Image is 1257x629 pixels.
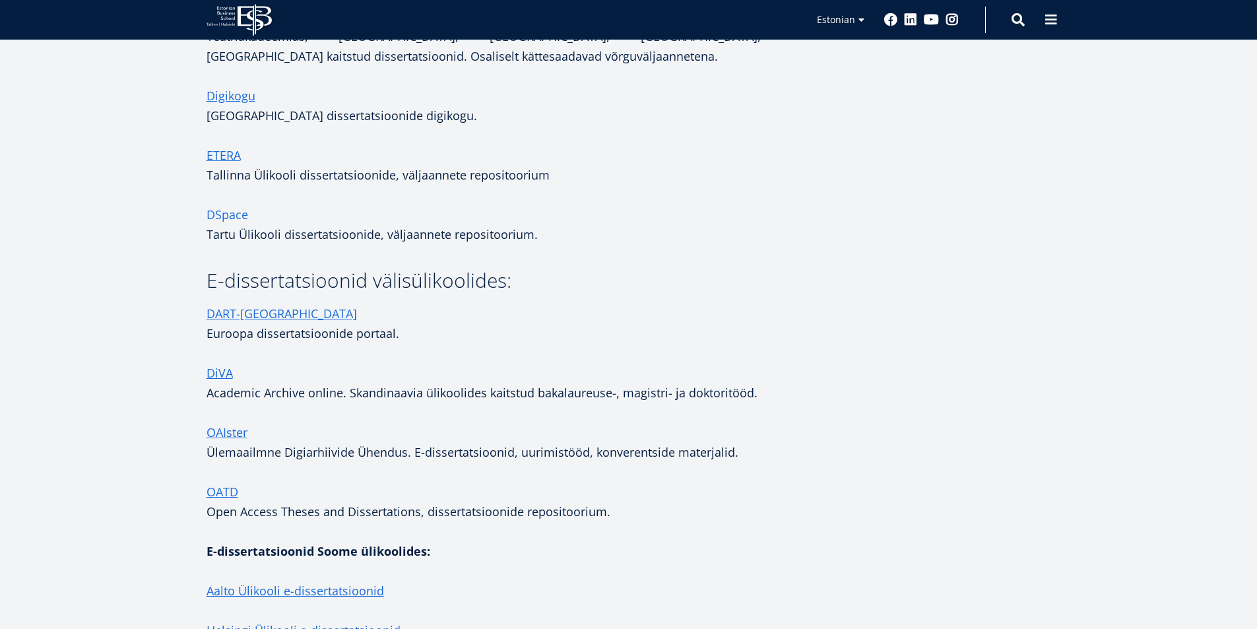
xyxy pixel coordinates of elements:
h3: E-dissertatsioonid välisülikoolides: [207,271,761,290]
a: Youtube [924,13,939,26]
p: [GEOGRAPHIC_DATA] dissertatsioonide digikogu. [207,86,761,145]
a: Aalto Ülikooli e-dissertatsioonid [207,581,384,601]
a: OAIster [207,422,247,442]
a: Linkedin [904,13,917,26]
a: OATD [207,482,238,502]
a: DiVA [207,363,233,383]
p: Ülemaailmne Digiarhiivide Ühendus. E-dissertatsioonid, uurimistööd, konverentside materjalid. [207,422,761,462]
strong: E-dissertatsioonid Soome ülikoolides: [207,543,430,559]
a: Instagram [946,13,959,26]
a: DSpace [207,205,248,224]
a: ETERA [207,145,241,165]
p: Academic Archive online. Skandinaavia ülikoolides kaitstud bakalaureuse-, magistri- ja doktoritööd. [207,363,761,403]
a: DART-[GEOGRAPHIC_DATA] [207,304,357,323]
p: Euroopa dissertatsioonide portaal. [207,304,761,343]
p: Open Access Theses and Dissertations, dissertatsioonide repositoorium. [207,482,761,521]
p: Tartu Ülikooli dissertatsioonide, väljaannete repositoorium. [207,224,761,244]
p: Tallinna Ülikooli dissertatsioonide, väljaannete repositoorium [207,165,761,205]
a: Facebook [884,13,897,26]
a: Digikogu [207,86,255,106]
